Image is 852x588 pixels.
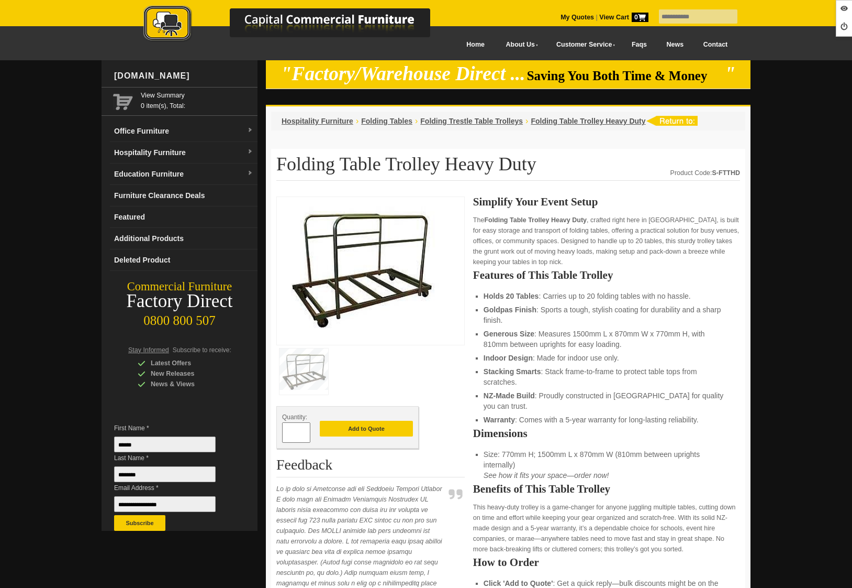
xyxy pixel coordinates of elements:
span: Saving You Both Time & Money [527,69,723,83]
a: Hospitality Furniture [282,117,353,125]
a: Faqs [622,33,657,57]
a: My Quotes [560,14,594,21]
li: › [525,116,528,126]
img: Capital Commercial Furniture Logo [115,5,481,43]
button: Subscribe [114,515,165,531]
div: News & Views [138,379,237,389]
li: › [356,116,358,126]
em: " [725,63,736,84]
li: : Carries up to 20 folding tables with no hassle. [484,291,730,301]
li: : Proudly constructed in [GEOGRAPHIC_DATA] for quality you can trust. [484,390,730,411]
img: return to [646,116,698,126]
a: Capital Commercial Furniture Logo [115,5,481,47]
li: : Comes with a 5-year warranty for long-lasting reliability. [484,415,730,425]
span: Email Address * [114,483,231,493]
a: Furniture Clearance Deals [110,185,257,206]
span: Quantity: [282,413,307,421]
a: Additional Products [110,228,257,249]
a: News [657,33,693,57]
span: 0 [632,13,648,22]
a: Deleted Product [110,249,257,271]
span: Subscribe to receive: [173,346,231,354]
a: Contact [693,33,737,57]
img: dropdown [247,170,253,177]
a: Hospitality Furnituredropdown [110,142,257,164]
strong: Folding Table Trolley Heavy Duty [484,216,587,224]
strong: Generous Size [484,330,534,338]
li: : Stack frame-to-frame to protect table tops from scratches. [484,366,730,387]
em: See how it fits your space—order now! [484,471,609,480]
div: 0800 800 507 [102,308,257,328]
strong: NZ-Made Build [484,391,535,400]
div: Product Code: [670,168,740,178]
em: "Factory/Warehouse Direct ... [281,63,525,84]
li: : Measures 1500mm L x 870mm W x 770mm H, with 810mm between uprights for easy loading. [484,329,730,350]
a: Folding Tables [361,117,412,125]
strong: Holds 20 Tables [484,292,539,300]
span: Stay Informed [128,346,169,354]
span: Last Name * [114,453,231,463]
li: : Sports a tough, stylish coating for durability and a sharp finish. [484,304,730,325]
h2: How to Order [473,557,740,568]
div: Commercial Furniture [102,279,257,294]
img: Folding Table Trolley Heavy Duty [282,202,439,336]
span: 0 item(s), Total: [141,90,253,110]
div: Latest Offers [138,358,237,368]
input: Email Address * [114,496,216,512]
strong: Indoor Design [484,354,533,362]
strong: Warranty [484,416,515,424]
a: Featured [110,206,257,228]
span: First Name * [114,423,231,433]
li: : Made for indoor use only. [484,353,730,363]
a: Education Furnituredropdown [110,164,257,185]
strong: Click 'Add to Quote' [484,579,553,587]
strong: Stacking Smarts [484,367,541,376]
strong: Goldpas Finish [484,306,536,314]
a: View Cart0 [598,14,648,21]
div: [DOMAIN_NAME] [110,60,257,92]
h2: Benefits of This Table Trolley [473,484,740,494]
div: New Releases [138,368,237,379]
strong: S-FTTHD [712,169,740,177]
h2: Simplify Your Event Setup [473,197,740,207]
h2: Feedback [276,457,465,477]
p: This heavy-duty trolley is a game-changer for anyone juggling multiple tables, cutting down on ti... [473,502,740,554]
a: Folding Table Trolley Heavy Duty [531,117,645,125]
a: Folding Trestle Table Trolleys [420,117,523,125]
div: Factory Direct [102,294,257,309]
h2: Dimensions [473,428,740,439]
li: Size: 770mm H; 1500mm L x 870mm W (810mm between uprights internally) [484,449,730,481]
a: Customer Service [545,33,622,57]
img: dropdown [247,127,253,134]
h2: Features of This Table Trolley [473,270,740,280]
button: Add to Quote [320,421,413,437]
strong: View Cart [599,14,648,21]
a: Office Furnituredropdown [110,121,257,142]
a: View Summary [141,90,253,101]
input: Last Name * [114,466,216,482]
input: First Name * [114,437,216,452]
img: dropdown [247,149,253,155]
p: The , crafted right here in [GEOGRAPHIC_DATA], is built for easy storage and transport of folding... [473,215,740,267]
a: About Us [495,33,545,57]
li: › [415,116,418,126]
h1: Folding Table Trolley Heavy Duty [276,154,740,181]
